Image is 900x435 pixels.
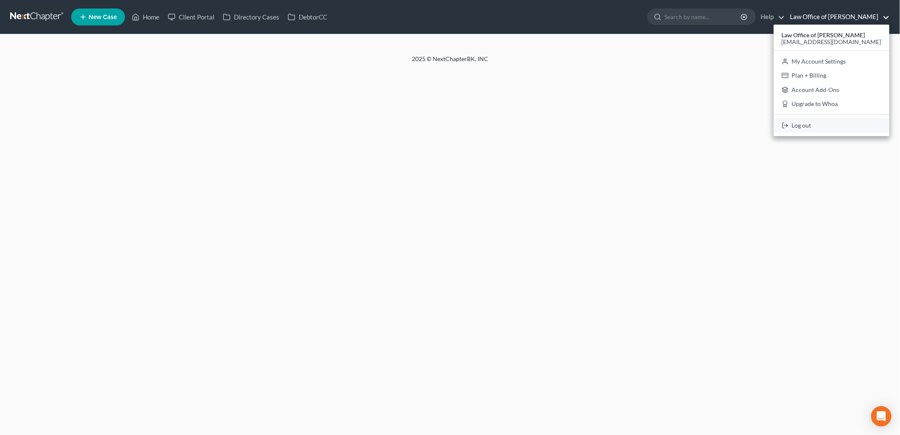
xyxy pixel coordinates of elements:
[774,97,889,112] a: Upgrade to Whoa
[871,406,892,427] div: Open Intercom Messenger
[128,9,164,25] a: Home
[782,38,881,45] span: [EMAIL_ADDRESS][DOMAIN_NAME]
[208,55,692,70] div: 2025 © NextChapterBK, INC
[774,54,889,69] a: My Account Settings
[774,118,889,133] a: Log out
[774,83,889,97] a: Account Add-Ons
[774,68,889,83] a: Plan + Billing
[782,31,865,39] strong: Law Office of [PERSON_NAME]
[774,25,889,136] div: Law Office of [PERSON_NAME]
[756,9,785,25] a: Help
[786,9,889,25] a: Law Office of [PERSON_NAME]
[664,9,742,25] input: Search by name...
[89,14,117,20] span: New Case
[283,9,331,25] a: DebtorCC
[164,9,219,25] a: Client Portal
[219,9,283,25] a: Directory Cases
